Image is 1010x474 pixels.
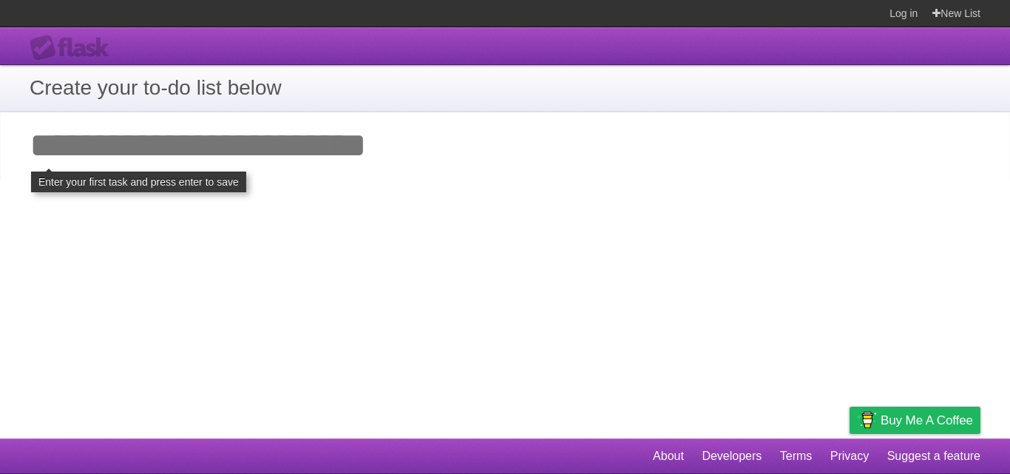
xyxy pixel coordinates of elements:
[850,407,980,434] a: Buy me a coffee
[780,442,813,470] a: Terms
[653,442,684,470] a: About
[702,442,762,470] a: Developers
[881,407,973,433] span: Buy me a coffee
[857,407,877,433] img: Buy me a coffee
[30,72,980,104] h1: Create your to-do list below
[830,442,869,470] a: Privacy
[887,442,980,470] a: Suggest a feature
[30,35,118,61] div: Flask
